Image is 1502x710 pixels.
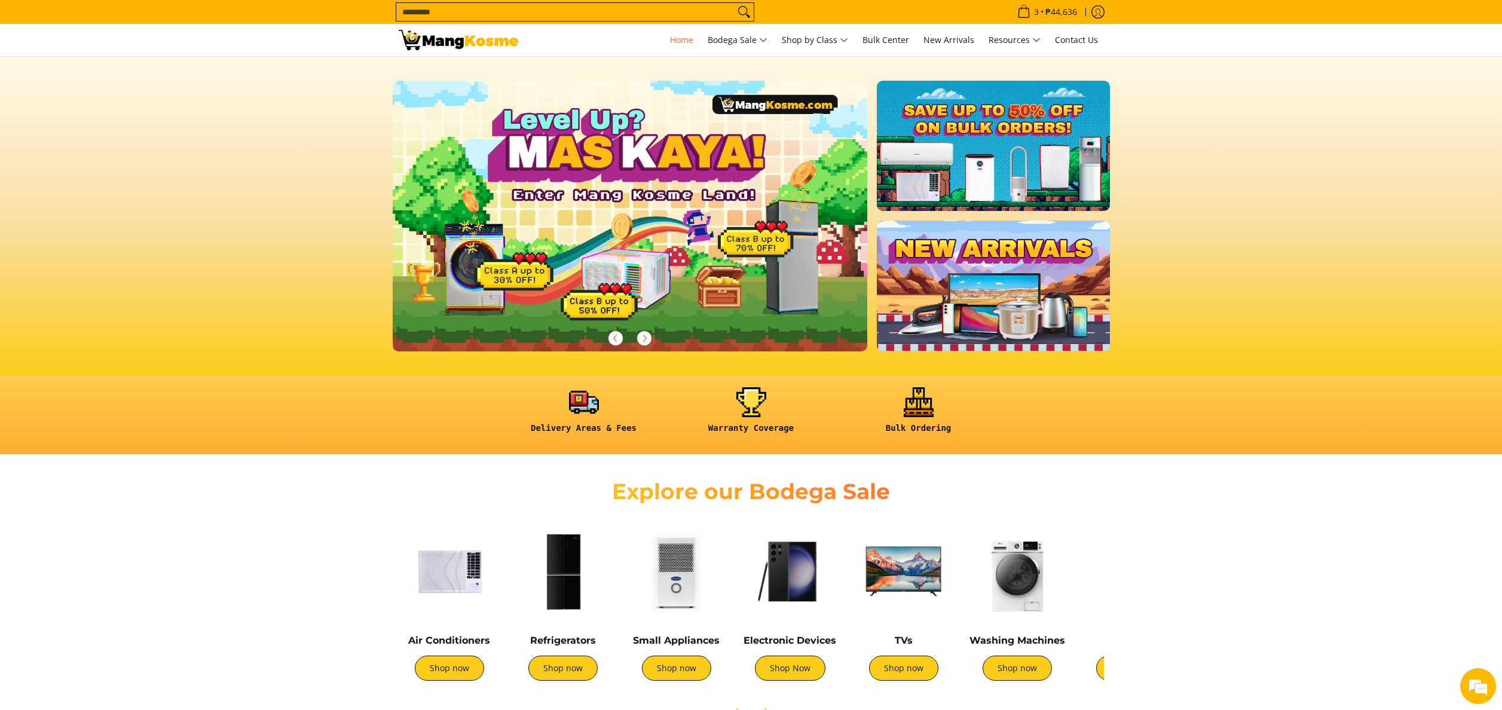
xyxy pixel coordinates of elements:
a: Washing Machines [969,635,1065,646]
img: Mang Kosme: Your Home Appliances Warehouse Sale Partner! [399,30,518,50]
nav: Main Menu [530,24,1104,56]
img: TVs [853,521,955,622]
a: Shop now [1096,656,1165,681]
a: Shop Now [755,656,825,681]
a: Shop now [528,656,598,681]
a: Shop now [983,656,1052,681]
span: • [1014,5,1081,19]
a: TVs [895,635,913,646]
a: Shop by Class [776,24,854,56]
a: New Arrivals [917,24,980,56]
span: Shop by Class [782,33,848,48]
a: <h6><strong>Delivery Areas & Fees</strong></h6> [506,387,662,443]
span: New Arrivals [923,34,974,45]
img: Gaming desktop banner [393,81,868,351]
span: Bodega Sale [708,33,767,48]
img: Air Conditioners [399,521,500,622]
a: Shop now [642,656,711,681]
a: Contact Us [1049,24,1104,56]
button: Search [735,3,754,21]
span: Resources [989,33,1041,48]
a: Resources [983,24,1047,56]
span: Bulk Center [862,34,909,45]
a: Refrigerators [530,635,596,646]
span: Contact Us [1055,34,1098,45]
a: Air Conditioners [408,635,490,646]
img: Electronic Devices [739,521,841,622]
a: Bodega Sale [702,24,773,56]
a: Bulk Center [856,24,915,56]
a: Small Appliances [633,635,720,646]
button: Next [631,325,657,351]
h2: Explore our Bodega Sale [578,478,925,505]
img: Refrigerators [512,521,614,622]
span: Home [670,34,693,45]
img: Cookers [1080,521,1182,622]
a: Home [664,24,699,56]
a: Shop now [415,656,484,681]
button: Previous [602,325,629,351]
a: Electronic Devices [744,635,836,646]
span: ₱44,636 [1044,8,1079,16]
span: 3 [1032,8,1041,16]
a: <h6><strong>Warranty Coverage</strong></h6> [674,387,829,443]
a: Shop now [869,656,938,681]
a: <h6><strong>Bulk Ordering</strong></h6> [841,387,996,443]
img: Small Appliances [626,521,727,622]
img: Washing Machines [966,521,1068,622]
